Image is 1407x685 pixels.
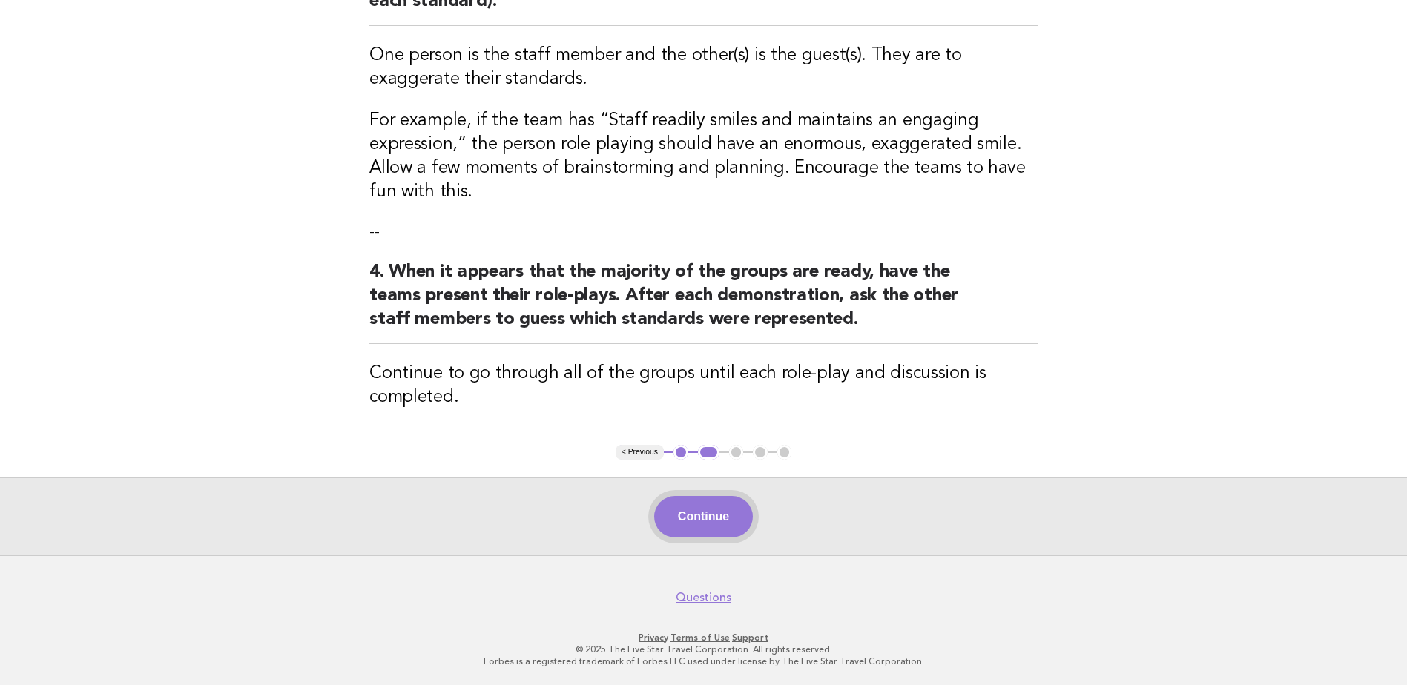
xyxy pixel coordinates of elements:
[639,632,668,643] a: Privacy
[670,632,730,643] a: Terms of Use
[698,445,719,460] button: 2
[250,655,1158,667] p: Forbes is a registered trademark of Forbes LLC used under license by The Five Star Travel Corpora...
[676,590,731,605] a: Questions
[369,260,1038,344] h2: 4. When it appears that the majority of the groups are ready, have the teams present their role-p...
[250,632,1158,643] p: · ·
[732,632,768,643] a: Support
[616,445,664,460] button: < Previous
[369,222,1038,242] p: --
[250,643,1158,655] p: © 2025 The Five Star Travel Corporation. All rights reserved.
[369,109,1038,204] h3: For example, if the team has “Staff readily smiles and maintains an engaging expression,” the per...
[369,44,1038,91] h3: One person is the staff member and the other(s) is the guest(s). They are to exaggerate their sta...
[369,362,1038,409] h3: Continue to go through all of the groups until each role-play and discussion is completed.
[673,445,688,460] button: 1
[654,496,753,537] button: Continue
